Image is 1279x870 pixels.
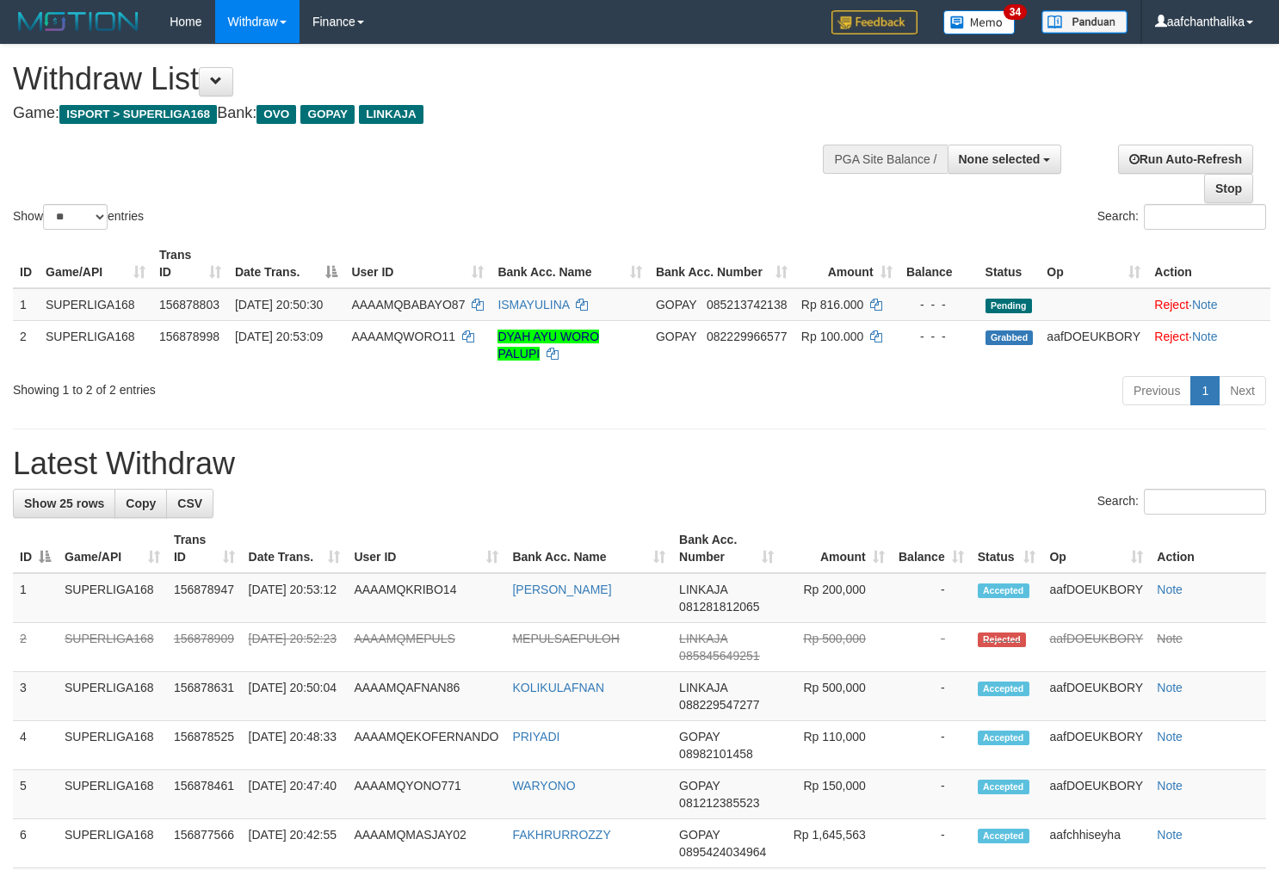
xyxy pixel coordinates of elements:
th: Action [1147,239,1270,288]
th: Date Trans.: activate to sort column ascending [242,524,348,573]
span: Accepted [978,682,1029,696]
td: aafDOEUKBORY [1042,770,1150,819]
span: Copy 085213742138 to clipboard [707,298,787,312]
td: 156878947 [167,573,242,623]
a: KOLIKULAFNAN [512,681,604,694]
span: Accepted [978,780,1029,794]
td: 6 [13,819,58,868]
th: Game/API: activate to sort column ascending [58,524,167,573]
td: [DATE] 20:42:55 [242,819,348,868]
a: Note [1192,330,1218,343]
td: 156878631 [167,672,242,721]
td: 3 [13,672,58,721]
td: - [892,623,971,672]
a: Reject [1154,330,1189,343]
span: GOPAY [300,105,355,124]
span: Copy 088229547277 to clipboard [679,698,759,712]
a: Next [1219,376,1266,405]
th: Action [1150,524,1266,573]
span: Copy 081212385523 to clipboard [679,796,759,810]
span: LINKAJA [679,632,727,645]
a: 1 [1190,376,1220,405]
a: Run Auto-Refresh [1118,145,1253,174]
td: SUPERLIGA168 [58,623,167,672]
span: Copy 081281812065 to clipboard [679,600,759,614]
td: Rp 500,000 [781,672,892,721]
span: GOPAY [656,298,696,312]
span: GOPAY [679,779,720,793]
a: Note [1157,681,1183,694]
td: 2 [13,320,39,369]
td: Rp 500,000 [781,623,892,672]
th: Status [979,239,1041,288]
span: GOPAY [656,330,696,343]
td: Rp 110,000 [781,721,892,770]
a: MEPULSAEPULOH [512,632,619,645]
div: - - - [906,328,972,345]
span: GOPAY [679,828,720,842]
th: Trans ID: activate to sort column ascending [152,239,228,288]
img: Button%20Memo.svg [943,10,1016,34]
span: Copy [126,497,156,510]
span: AAAAMQBABAYO87 [351,298,465,312]
label: Show entries [13,204,144,230]
label: Search: [1097,489,1266,515]
span: Grabbed [986,330,1034,345]
span: Rp 816.000 [801,298,863,312]
h4: Game: Bank: [13,105,836,122]
span: LINKAJA [679,681,727,694]
td: 5 [13,770,58,819]
button: None selected [948,145,1062,174]
td: [DATE] 20:48:33 [242,721,348,770]
td: SUPERLIGA168 [58,770,167,819]
td: 156878461 [167,770,242,819]
th: Bank Acc. Number: activate to sort column ascending [672,524,781,573]
td: SUPERLIGA168 [58,819,167,868]
h1: Latest Withdraw [13,447,1266,481]
th: Bank Acc. Name: activate to sort column ascending [505,524,672,573]
span: AAAAMQWORO11 [351,330,455,343]
span: Copy 08982101458 to clipboard [679,747,753,761]
td: SUPERLIGA168 [39,288,152,321]
th: Trans ID: activate to sort column ascending [167,524,242,573]
a: Reject [1154,298,1189,312]
span: OVO [256,105,296,124]
a: Note [1157,828,1183,842]
a: Note [1192,298,1218,312]
span: Pending [986,299,1032,313]
td: aafDOEUKBORY [1042,721,1150,770]
div: - - - [906,296,972,313]
th: Date Trans.: activate to sort column descending [228,239,345,288]
td: [DATE] 20:52:23 [242,623,348,672]
div: Showing 1 to 2 of 2 entries [13,374,520,398]
td: AAAAMQEKOFERNANDO [347,721,505,770]
a: Copy [114,489,167,518]
td: 156878525 [167,721,242,770]
a: Note [1157,583,1183,596]
a: Note [1157,632,1183,645]
td: 156877566 [167,819,242,868]
a: Show 25 rows [13,489,115,518]
input: Search: [1144,489,1266,515]
th: Op: activate to sort column ascending [1042,524,1150,573]
th: Amount: activate to sort column ascending [781,524,892,573]
td: Rp 1,645,563 [781,819,892,868]
td: AAAAMQKRIBO14 [347,573,505,623]
a: DYAH AYU WORO PALUPI [497,330,599,361]
span: Copy 0895424034964 to clipboard [679,845,766,859]
th: ID: activate to sort column descending [13,524,58,573]
span: Accepted [978,583,1029,598]
img: MOTION_logo.png [13,9,144,34]
td: aafDOEUKBORY [1042,623,1150,672]
th: Bank Acc. Number: activate to sort column ascending [649,239,794,288]
td: 1 [13,573,58,623]
td: 4 [13,721,58,770]
span: [DATE] 20:53:09 [235,330,323,343]
td: aafDOEUKBORY [1042,573,1150,623]
td: Rp 150,000 [781,770,892,819]
a: Note [1157,779,1183,793]
input: Search: [1144,204,1266,230]
a: PRIYADI [512,730,559,744]
td: AAAAMQMEPULS [347,623,505,672]
span: Accepted [978,829,1029,843]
